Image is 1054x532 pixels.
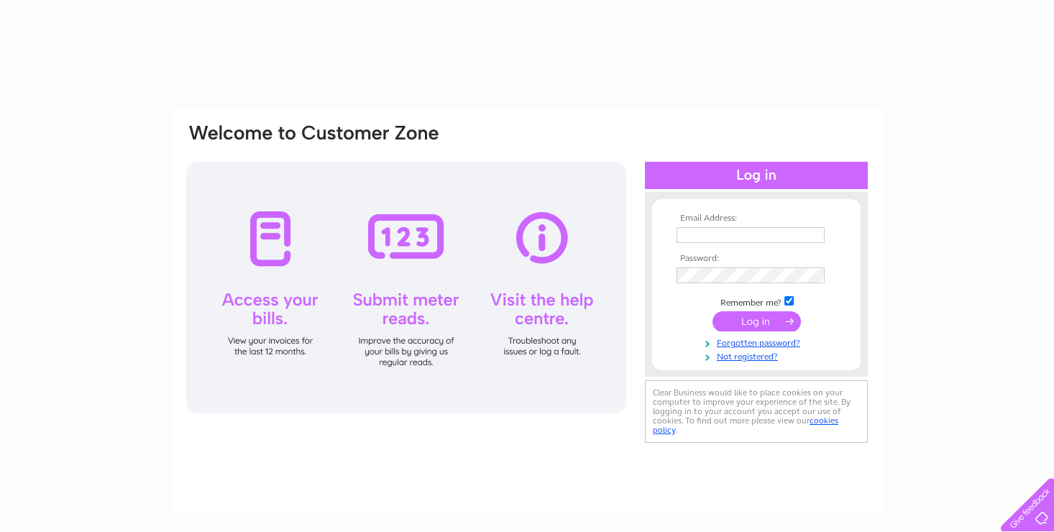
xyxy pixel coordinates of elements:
[673,254,840,264] th: Password:
[712,311,801,331] input: Submit
[677,349,840,362] a: Not registered?
[673,214,840,224] th: Email Address:
[673,294,840,308] td: Remember me?
[677,335,840,349] a: Forgotten password?
[653,416,838,435] a: cookies policy
[645,380,868,443] div: Clear Business would like to place cookies on your computer to improve your experience of the sit...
